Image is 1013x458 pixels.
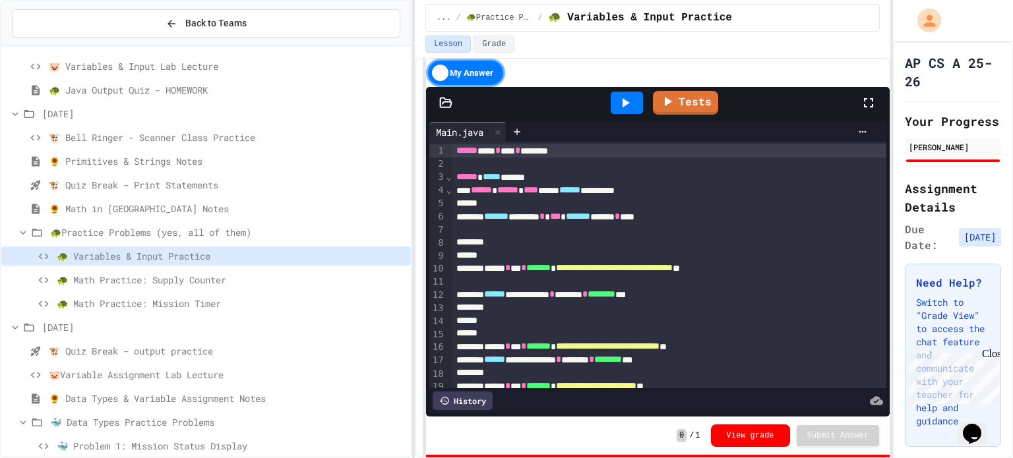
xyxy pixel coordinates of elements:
[711,424,790,447] button: View grade
[429,125,490,139] div: Main.java
[429,237,446,250] div: 8
[446,171,452,182] span: Fold line
[429,315,446,328] div: 14
[57,297,406,310] span: 🐢 Math Practice: Mission Timer
[677,429,687,442] span: 0
[446,185,452,195] span: Fold line
[49,202,406,215] span: 🌻 Math in [GEOGRAPHIC_DATA] Notes
[429,275,446,289] div: 11
[50,225,406,239] span: 🐢Practice Problems (yes, all of them)
[429,354,446,367] div: 17
[916,296,990,428] p: Switch to "Grade View" to access the chat feature and communicate with your teacher for help and ...
[807,430,869,441] span: Submit Answer
[49,368,406,382] span: 🐷Variable Assignment Lab Lecture
[429,289,446,302] div: 12
[49,154,406,168] span: 🌻 Primitives & Strings Notes
[429,184,446,197] div: 4
[12,9,400,38] button: Back to Teams
[429,368,446,381] div: 18
[49,344,406,358] span: 🐮 Quiz Break - output practice
[57,273,406,287] span: 🐢 Math Practice: Supply Counter
[5,5,91,84] div: Chat with us now!Close
[466,13,533,23] span: 🐢Practice Problems (yes, all of them)
[797,425,880,446] button: Submit Answer
[57,249,406,263] span: 🐢 Variables & Input Practice
[959,228,1001,246] span: [DATE]
[456,13,461,23] span: /
[429,223,446,237] div: 7
[429,171,446,184] div: 3
[49,59,406,73] span: 🐷 Variables & Input Lab Lecture
[548,10,732,26] span: 🐢 Variables & Input Practice
[437,13,451,23] span: ...
[433,391,493,410] div: History
[42,107,406,121] span: [DATE]
[429,380,446,393] div: 19
[429,210,446,223] div: 6
[57,439,406,453] span: 🐳 Problem 1: Mission Status Display
[425,36,471,53] button: Lesson
[49,391,406,405] span: 🌻 Data Types & Variable Assignment Notes
[958,405,1000,445] iframe: chat widget
[429,197,446,210] div: 5
[474,36,514,53] button: Grade
[49,178,406,192] span: 🐮 Quiz Break - Print Statements
[429,144,446,157] div: 1
[905,221,954,253] span: Due Date:
[429,262,446,275] div: 10
[429,250,446,263] div: 9
[429,122,506,142] div: Main.java
[49,83,406,97] span: 🐢 Java Output Quiz - HOMEWORK
[429,341,446,354] div: 16
[695,430,700,441] span: 1
[904,348,1000,404] iframe: chat widget
[909,141,997,153] div: [PERSON_NAME]
[50,415,406,429] span: 🐳 Data Types Practice Problems
[429,157,446,171] div: 2
[653,91,718,115] a: Tests
[185,16,247,30] span: Back to Teams
[429,302,446,315] div: 13
[905,179,1001,216] h2: Assignment Details
[49,130,406,144] span: 🐮 Bell Ringer - Scanner Class Practice
[429,328,446,341] div: 15
[905,112,1001,130] h2: Your Progress
[538,13,543,23] span: /
[904,5,944,36] div: My Account
[916,275,990,291] h3: Need Help?
[689,430,694,441] span: /
[905,53,1001,90] h1: AP CS A 25-26
[42,320,406,334] span: [DATE]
